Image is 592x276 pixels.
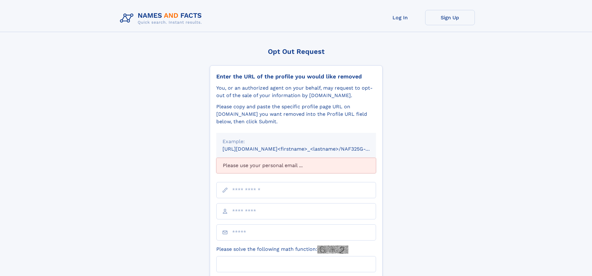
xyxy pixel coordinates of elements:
a: Log In [375,10,425,25]
label: Please solve the following math function: [216,246,348,254]
div: Opt Out Request [210,48,383,55]
div: Enter the URL of the profile you would like removed [216,73,376,80]
small: [URL][DOMAIN_NAME]<firstname>_<lastname>/NAF325G-xxxxxxxx [223,146,388,152]
div: Please copy and paste the specific profile page URL on [DOMAIN_NAME] you want removed into the Pr... [216,103,376,125]
div: Please use your personal email ... [216,158,376,173]
a: Sign Up [425,10,475,25]
div: Example: [223,138,370,145]
img: Logo Names and Facts [117,10,207,27]
div: You, or an authorized agent on your behalf, may request to opt-out of the sale of your informatio... [216,84,376,99]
